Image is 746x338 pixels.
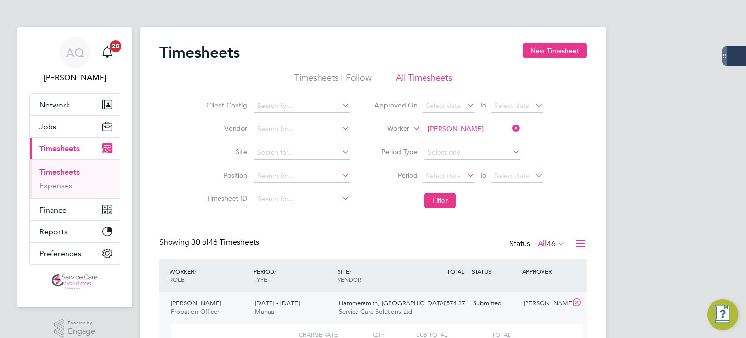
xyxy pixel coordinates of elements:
[366,124,409,134] label: Worker
[426,101,461,110] span: Select date
[254,99,350,113] input: Search for...
[424,123,520,136] input: Search for...
[494,101,529,110] span: Select date
[39,167,80,177] a: Timesheets
[509,237,567,251] div: Status
[203,171,247,179] label: Position
[39,249,81,258] span: Preferences
[538,239,565,249] label: All
[167,263,251,288] div: WORKER
[29,72,120,84] span: Andrew Quinney
[191,237,259,247] span: 46 Timesheets
[194,267,196,275] span: /
[254,123,350,136] input: Search for...
[30,199,120,220] button: Finance
[39,181,72,190] a: Expenses
[17,27,132,307] nav: Main navigation
[29,37,120,84] a: AQ[PERSON_NAME]
[171,307,219,316] span: Probation Officer
[159,43,240,62] h2: Timesheets
[523,43,587,58] button: New Timesheet
[339,299,454,307] span: Hammersmith, [GEOGRAPHIC_DATA],…
[396,72,452,89] li: All Timesheets
[171,299,221,307] span: [PERSON_NAME]
[30,221,120,242] button: Reports
[203,101,247,109] label: Client Config
[68,327,95,336] span: Engage
[469,296,520,312] div: Submitted
[39,144,80,153] span: Timesheets
[110,40,121,52] span: 20
[520,263,570,280] div: APPROVER
[707,299,738,330] button: Engage Resource Center
[52,274,98,290] img: servicecare-logo-retina.png
[170,275,184,283] span: ROLE
[30,94,120,115] button: Network
[254,275,267,283] span: TYPE
[374,101,418,109] label: Approved On
[494,171,529,180] span: Select date
[68,319,95,327] span: Powered by
[30,159,120,198] div: Timesheets
[255,299,300,307] span: [DATE] - [DATE]
[374,171,418,179] label: Period
[339,307,412,316] span: Service Care Solutions Ltd
[294,72,372,89] li: Timesheets I Follow
[547,239,556,249] span: 46
[30,138,120,159] button: Timesheets
[469,263,520,280] div: STATUS
[203,124,247,133] label: Vendor
[203,194,247,203] label: Timesheet ID
[274,267,276,275] span: /
[98,37,117,68] a: 20
[251,263,335,288] div: PERIOD
[476,99,489,111] span: To
[39,205,67,214] span: Finance
[419,296,469,312] div: £574.37
[254,193,350,206] input: Search for...
[338,275,361,283] span: VENDOR
[39,122,56,131] span: Jobs
[255,307,276,316] span: Manual
[66,46,84,59] span: AQ
[426,171,461,180] span: Select date
[30,243,120,264] button: Preferences
[203,147,247,156] label: Site
[254,146,350,160] input: Search for...
[159,237,261,248] div: Showing
[374,147,418,156] label: Period Type
[335,263,419,288] div: SITE
[254,169,350,183] input: Search for...
[30,116,120,137] button: Jobs
[476,169,489,181] span: To
[424,193,456,208] button: Filter
[520,296,570,312] div: [PERSON_NAME]
[191,237,209,247] span: 30 of
[424,146,520,160] input: Select one
[29,274,120,290] a: Go to home page
[447,267,464,275] span: TOTAL
[39,227,68,236] span: Reports
[54,319,96,338] a: Powered byEngage
[349,267,351,275] span: /
[39,100,70,109] span: Network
